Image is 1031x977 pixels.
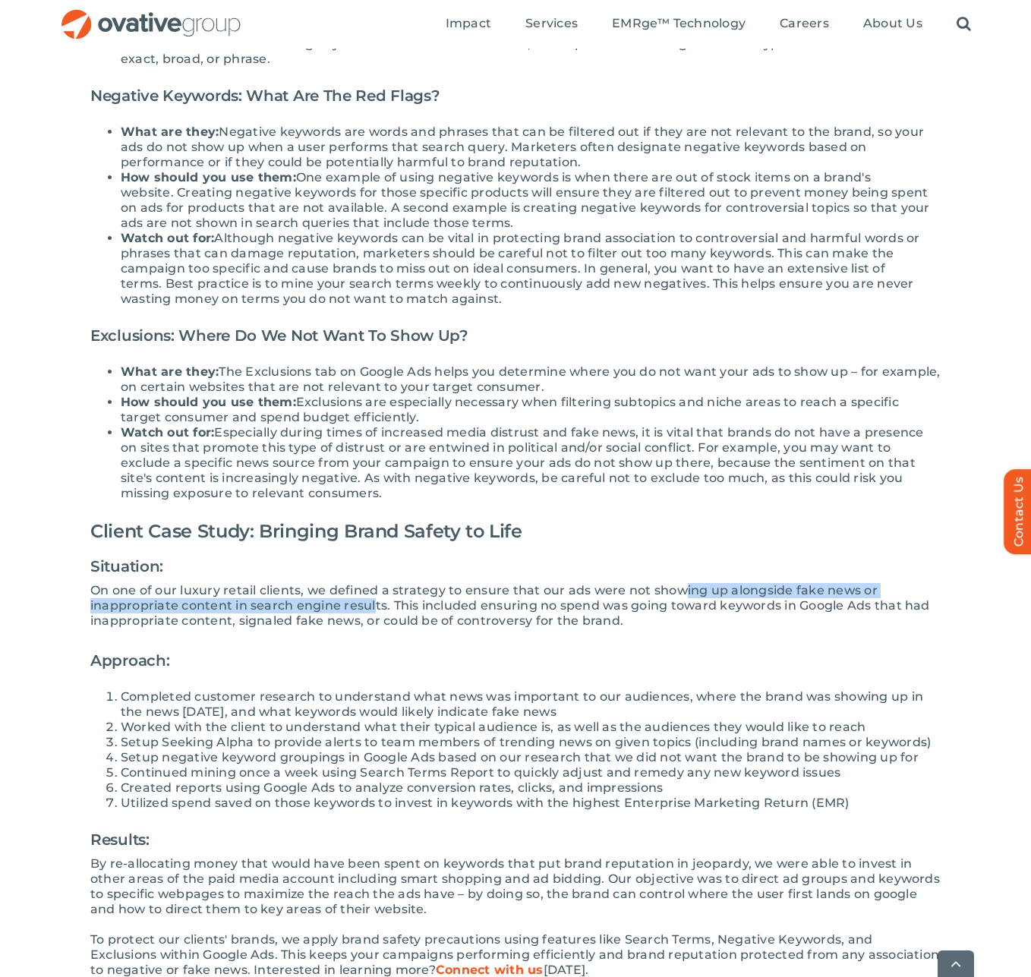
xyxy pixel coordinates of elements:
[121,395,296,409] strong: How should you use them:
[121,231,941,307] li: Although negative keywords can be vital in protecting brand association to controversial and harm...
[90,513,941,550] h2: Client Case Study: Bringing Brand Safety to Life
[60,8,242,22] a: OG_Full_horizontal_RGB
[121,425,214,440] strong: Watch out for:
[90,856,940,916] span: By re-allocating money that would have been spent on keywords that put brand reputation in jeopar...
[863,16,922,31] span: About Us
[436,963,544,977] a: Connect with us
[121,425,924,500] span: Especially during times of increased media distrust and fake news, it is vital that brands do not...
[121,36,941,67] li: When choosing keywords based on search terms, it is important to distinguish which type of match ...
[612,16,746,33] a: EMRge™ Technology
[121,796,941,811] li: Utilized spend saved on those keywords to invest in keywords with the highest Enterprise Marketin...
[863,16,922,33] a: About Us
[90,823,941,856] h3: Results:
[121,689,923,719] span: Completed customer research to understand what news was important to our audiences, where the bra...
[121,750,941,765] li: Setup negative keyword groupings in Google Ads based on our research that we did not want the bra...
[121,395,899,424] span: Exclusions are especially necessary when filtering subtopics and niche areas to reach a specific ...
[121,170,296,184] strong: How should you use them:
[446,16,491,33] a: Impact
[121,780,941,796] li: Created reports using Google Ads to analyze conversion rates, clicks, and impressions
[90,644,941,677] h3: Approach:
[121,765,941,780] li: Continued mining once a week using Search Terms Report to quickly adjust and remedy any new keywo...
[121,720,941,735] li: Worked with the client to understand what their typical audience is, as well as the audiences the...
[780,16,829,31] span: Careers
[90,932,939,977] span: To protect our clients' brands, we apply brand safety precautions using features like Search Term...
[121,124,219,139] strong: What are they:
[121,124,941,170] li: Negative keywords are words and phrases that can be filtered out if they are not relevant to the ...
[525,16,578,33] a: Services
[525,16,578,31] span: Services
[121,364,941,394] span: The Exclusions tab on Google Ads helps you determine where you do not want your ads to show up – ...
[90,319,941,352] h3: Exclusions: Where Do We Not Want To Show Up?
[121,231,214,245] strong: Watch out for:
[90,79,941,112] h3: Negative Keywords: What Are The Red Flags?
[90,550,941,583] h3: Situation:
[121,364,219,379] strong: What are they:
[90,583,941,629] p: On one of our luxury retail clients, we defined a strategy to ensure that our ads were not showin...
[612,16,746,31] span: EMRge™ Technology
[780,16,829,33] a: Careers
[957,16,971,33] a: Search
[446,16,491,31] span: Impact
[121,735,941,750] li: Setup Seeking Alpha to provide alerts to team members of trending news on given topics (including...
[121,170,941,231] li: One example of using negative keywords is when there are out of stock items on a brand's website....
